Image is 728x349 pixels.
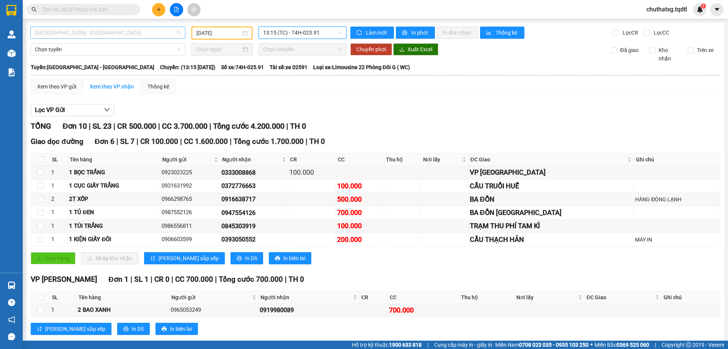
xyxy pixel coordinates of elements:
div: 100.000 [337,181,382,191]
button: downloadXuất Excel [393,43,438,55]
span: Đơn 1 [108,275,129,284]
span: Loại xe: Limousine 22 Phòng Đôi G ( WC) [313,63,410,71]
div: 0947554126 [221,208,287,218]
span: ĐC Giao [471,155,626,164]
span: notification [8,316,15,323]
span: Làm mới [366,28,388,37]
span: printer [162,326,167,332]
div: 1 [51,222,66,231]
th: Thu hộ [459,291,515,304]
button: Chuyển phơi [350,43,392,55]
span: Cung cấp máy in - giấy in: [434,341,493,349]
span: In biên lai [170,325,192,333]
span: aim [191,7,196,12]
div: 2T XỐP [69,195,159,204]
span: TH 0 [289,275,304,284]
span: Miền Nam [495,341,588,349]
button: printerIn phơi [396,27,435,39]
div: 0966298765 [162,195,219,204]
span: | [171,275,173,284]
button: plus [152,3,165,16]
div: CẦU TRUỒI HUẾ [470,181,633,191]
span: Tổng cước 4.200.000 [213,122,284,131]
span: | [209,122,211,131]
div: VP [GEOGRAPHIC_DATA] [470,167,633,178]
span: [PERSON_NAME] sắp xếp [45,325,105,333]
button: syncLàm mới [350,27,394,39]
span: In biên lai [283,254,305,262]
span: VP [PERSON_NAME] [31,275,97,284]
div: 1 [51,208,66,217]
button: caret-down [710,3,723,16]
span: | [286,122,288,131]
span: TH 0 [290,122,306,131]
img: warehouse-icon [8,281,16,289]
span: | [215,275,217,284]
span: 1 [702,3,704,9]
th: Tên hàng [68,153,160,166]
span: CC 1.600.000 [184,137,228,146]
span: CC 3.700.000 [162,122,207,131]
div: 2 BAO XANH [78,306,168,315]
span: Miền Bắc [595,341,649,349]
div: MÁY IN [635,235,719,244]
span: Người nhận [222,155,280,164]
span: Tổng cước 700.000 [219,275,283,284]
sup: 1 [701,3,706,9]
span: CR 0 [154,275,169,284]
div: 1 KIỆN GIẤY ĐÔI [69,235,159,244]
span: copyright [686,342,691,347]
span: download [399,47,405,53]
span: Đơn 6 [95,137,115,146]
span: Chọn chuyến [263,44,342,55]
div: 0333008868 [221,168,287,177]
div: 0916638717 [221,194,287,204]
span: | [427,341,428,349]
span: Lọc CC [651,28,670,37]
span: Đã giao [617,46,642,54]
span: Số xe: 74H-025.91 [221,63,264,71]
span: In phơi [411,28,429,37]
span: printer [237,256,242,262]
th: Tên hàng [77,291,169,304]
button: printerIn biên lai [269,252,311,264]
span: SL 7 [120,137,135,146]
img: warehouse-icon [8,30,16,38]
div: 1 [51,182,66,191]
strong: 1900 633 818 [389,342,422,348]
div: HÀNG ĐÔNG LẠNH [635,195,719,204]
th: SL [50,153,68,166]
div: 0987552126 [162,208,219,217]
span: search [31,7,37,12]
button: uploadGiao hàng [31,252,75,264]
div: 0906603599 [162,235,219,244]
span: | [285,275,287,284]
span: Kho nhận [656,46,682,63]
span: printer [402,30,408,36]
span: CR 100.000 [140,137,178,146]
div: 0923023225 [162,168,219,177]
img: solution-icon [8,68,16,76]
th: Ghi chú [662,291,720,304]
span: | [116,137,118,146]
img: warehouse-icon [8,49,16,57]
button: aim [187,3,201,16]
input: 11/10/2025 [196,29,241,37]
span: printer [275,256,280,262]
span: Xuất Excel [408,45,432,54]
button: bar-chartThống kê [480,27,524,39]
span: Lọc CR [620,28,639,37]
div: 0919980089 [260,305,358,315]
span: file-add [174,7,179,12]
span: In DS [132,325,144,333]
button: downloadNhập kho nhận [81,252,138,264]
div: 0931631992 [162,182,219,191]
span: Trên xe [694,46,717,54]
button: printerIn biên lai [155,323,198,335]
div: 1 BỌC TRẮNG [69,168,159,177]
span: | [180,137,182,146]
th: SL [50,291,77,304]
span: Giao dọc đường [31,137,83,146]
span: question-circle [8,299,15,306]
span: ⚪️ [590,343,593,346]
